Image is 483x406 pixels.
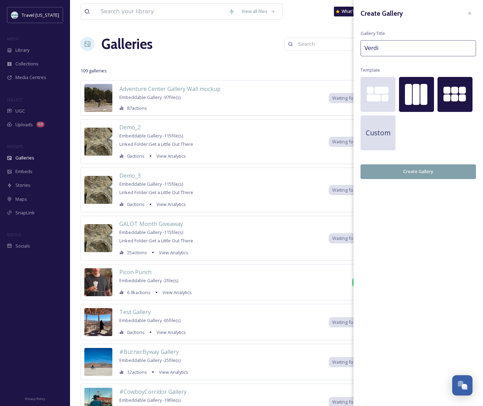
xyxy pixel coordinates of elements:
span: Embeddable Gallery - 97 file(s) [119,94,181,100]
span: MEDIA [7,36,19,41]
div: 68 [36,122,44,127]
img: 560ea29e-226d-4491-8754-779ea0fc91cd.jpg [84,128,112,156]
span: WIDGETS [7,144,23,149]
span: View Analytics [156,329,186,335]
span: View Analytics [156,201,186,207]
img: 560ea29e-226d-4491-8754-779ea0fc91cd.jpg [84,176,112,204]
input: My Gallery [360,40,476,56]
a: View Analytics [153,152,186,160]
img: d6ee97c1-ceff-4533-a8f8-7461e56195e5.jpg [84,268,112,296]
span: GALOT Month Giveaway [119,220,183,228]
span: #CowboyCorridor Gallery [119,388,187,396]
span: 25 actions [127,249,147,256]
button: Create Gallery [360,164,476,179]
span: Embeds [15,168,33,175]
span: Demo_3 [119,172,141,179]
span: 0 actions [127,153,145,159]
img: fc6720fe-84d8-4870-b072-7e34a5a812c3.jpg [84,308,112,336]
span: Uploads [15,121,33,128]
a: View Analytics [155,368,188,376]
span: Media Centres [15,74,46,81]
a: Linked Folder:Get a Little Out There [119,140,193,148]
a: View Analytics [153,328,186,336]
span: Waiting for Events [332,95,370,101]
span: Linked Folder: Get a Little Out There [119,189,193,195]
span: Privacy Policy [25,397,45,401]
input: Search [295,37,363,51]
a: Privacy Policy [25,394,45,403]
span: Waiting for Events [332,138,370,145]
span: Linked Folder: Get a Little Out There [119,141,193,147]
span: UGC [15,108,25,114]
button: Open Chat [452,375,472,396]
img: 35f8432e-34f8-42db-bb9b-84ccc62b0fd0.jpg [84,84,112,112]
span: Collections [15,60,38,67]
span: 6.9k actions [127,289,150,296]
span: Stories [15,182,30,188]
span: Travel [US_STATE] [22,12,59,18]
span: Gallery Title [360,30,385,37]
span: Picon Punch [119,268,152,276]
img: c4cdd30a-0ff7-4ca2-8ad7-d173d18ecca5.jpg [84,348,112,376]
span: Embeddable Gallery - 115 file(s) [119,229,183,235]
input: Search your library [97,4,225,19]
a: What's New [334,7,369,16]
span: Adventure Center Gallery Wall mockup [119,85,220,93]
span: Waiting for Events [332,319,370,326]
img: download.jpeg [11,12,18,19]
span: View Analytics [159,369,188,375]
a: View Analytics [155,248,188,257]
span: Linked Folder: Get a Little Out There [119,237,193,244]
span: Template [360,67,380,73]
span: Socials [15,243,30,249]
span: Waiting for Events [332,187,370,193]
span: Demo_2 [119,123,141,131]
span: View Analytics [162,289,192,295]
a: View Analytics [159,288,192,297]
h3: Create Gallery [360,8,403,19]
img: 560ea29e-226d-4491-8754-779ea0fc91cd.jpg [84,224,112,252]
span: Waiting for Events [332,399,370,405]
span: Embeddable Gallery - 65 file(s) [119,317,181,323]
a: Linked Folder:Get a Little Out There [119,236,193,245]
span: Embeddable Gallery - 115 file(s) [119,133,183,139]
span: 87 actions [127,105,147,112]
span: 0 actions [127,201,145,208]
span: COLLECT [7,97,22,102]
a: View all files [238,5,279,18]
span: SOCIALS [7,232,21,237]
span: 12 actions [127,369,147,376]
span: View Analytics [156,153,186,159]
span: Embeddable Gallery - 25 file(s) [119,357,181,363]
span: Embeddable Gallery - 19 file(s) [119,397,181,403]
span: SnapLink [15,209,35,216]
a: View Analytics [153,200,186,208]
span: View Analytics [159,249,188,256]
a: Galleries [101,34,153,55]
span: Custom [366,128,391,138]
span: Waiting for Events [332,359,370,365]
span: 0 actions [127,329,145,336]
span: 109 galleries [80,67,107,74]
a: Linked Folder:Get a Little Out There [119,188,193,197]
span: Embeddable Gallery - 115 file(s) [119,181,183,187]
span: Test Gallery [119,308,151,316]
span: Waiting for Events [332,235,370,242]
span: Galleries [15,155,34,161]
span: #BurnerByway Gallery [119,348,179,356]
span: Library [15,47,29,54]
span: Maps [15,196,27,202]
span: Embeddable Gallery - 2 file(s) [119,277,178,284]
